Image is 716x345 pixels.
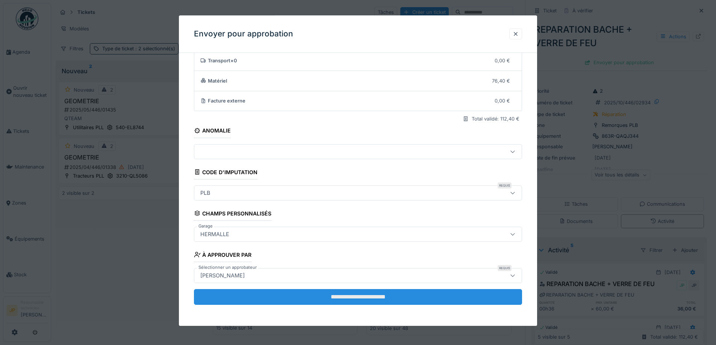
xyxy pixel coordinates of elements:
[197,230,232,238] div: HERMALLE
[194,29,293,39] h3: Envoyer pour approbation
[498,265,512,271] div: Requis
[197,74,519,88] summary: Matériel76,40 €
[194,125,231,138] div: Anomalie
[197,271,248,280] div: [PERSON_NAME]
[194,208,271,221] div: Champs personnalisés
[197,189,213,197] div: PLB
[492,77,510,84] div: 76,40 €
[495,57,510,64] div: 0,00 €
[498,182,512,188] div: Requis
[194,249,251,262] div: À approuver par
[197,264,258,271] label: Sélectionner un approbateur
[194,167,257,179] div: Code d'imputation
[200,77,486,84] div: Matériel
[495,98,510,105] div: 0,00 €
[197,54,519,68] summary: Transport×00,00 €
[197,94,519,108] summary: Facture externe0,00 €
[200,98,489,105] div: Facture externe
[472,116,519,123] div: Total validé: 112,40 €
[200,57,489,64] div: Transport × 0
[197,223,214,229] label: Garage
